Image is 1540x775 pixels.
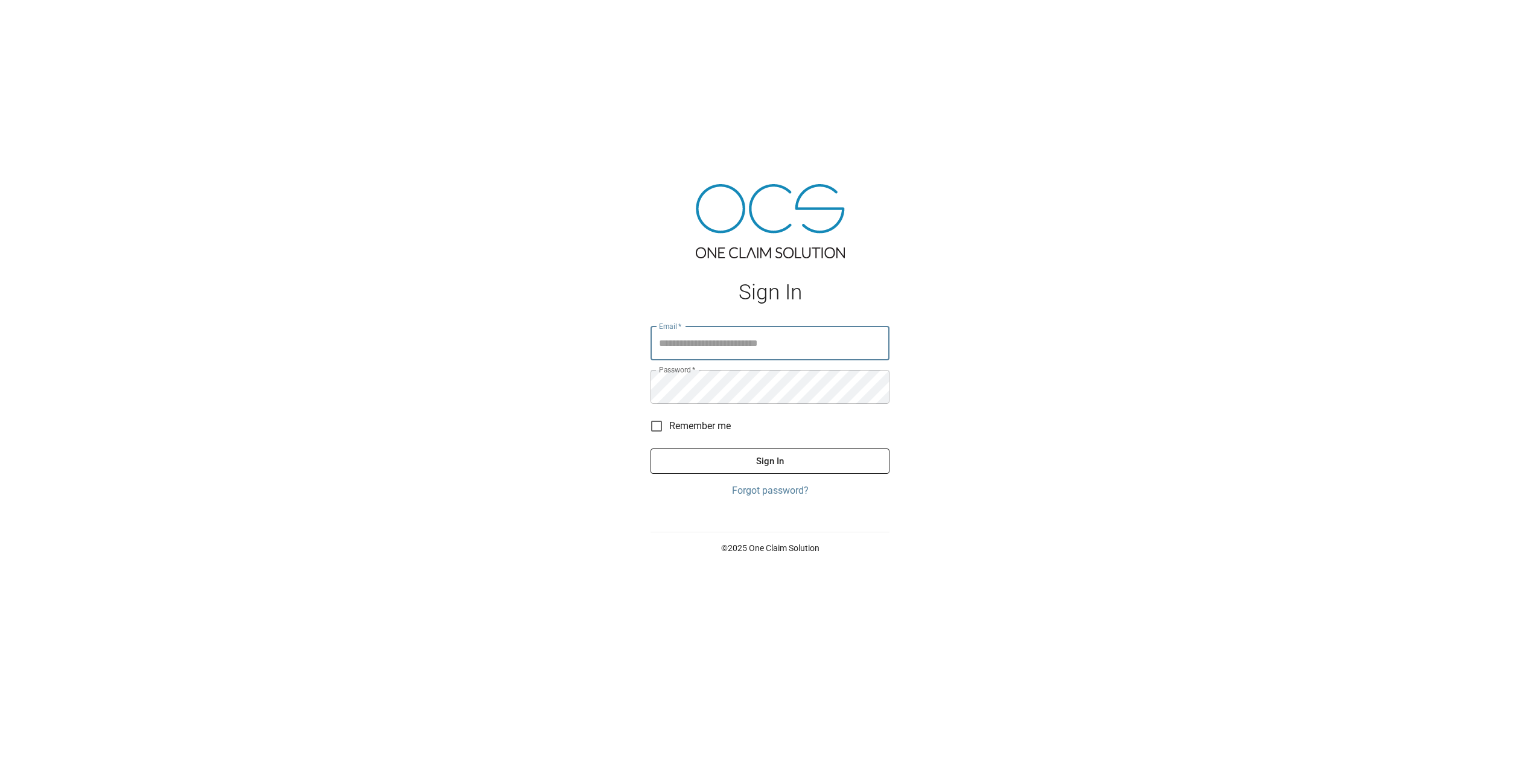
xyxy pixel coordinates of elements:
[696,184,845,258] img: ocs-logo-tra.png
[651,448,889,474] button: Sign In
[651,542,889,554] p: © 2025 One Claim Solution
[651,483,889,498] a: Forgot password?
[659,321,682,331] label: Email
[669,419,731,433] span: Remember me
[651,280,889,305] h1: Sign In
[659,365,695,375] label: Password
[14,7,63,31] img: ocs-logo-white-transparent.png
